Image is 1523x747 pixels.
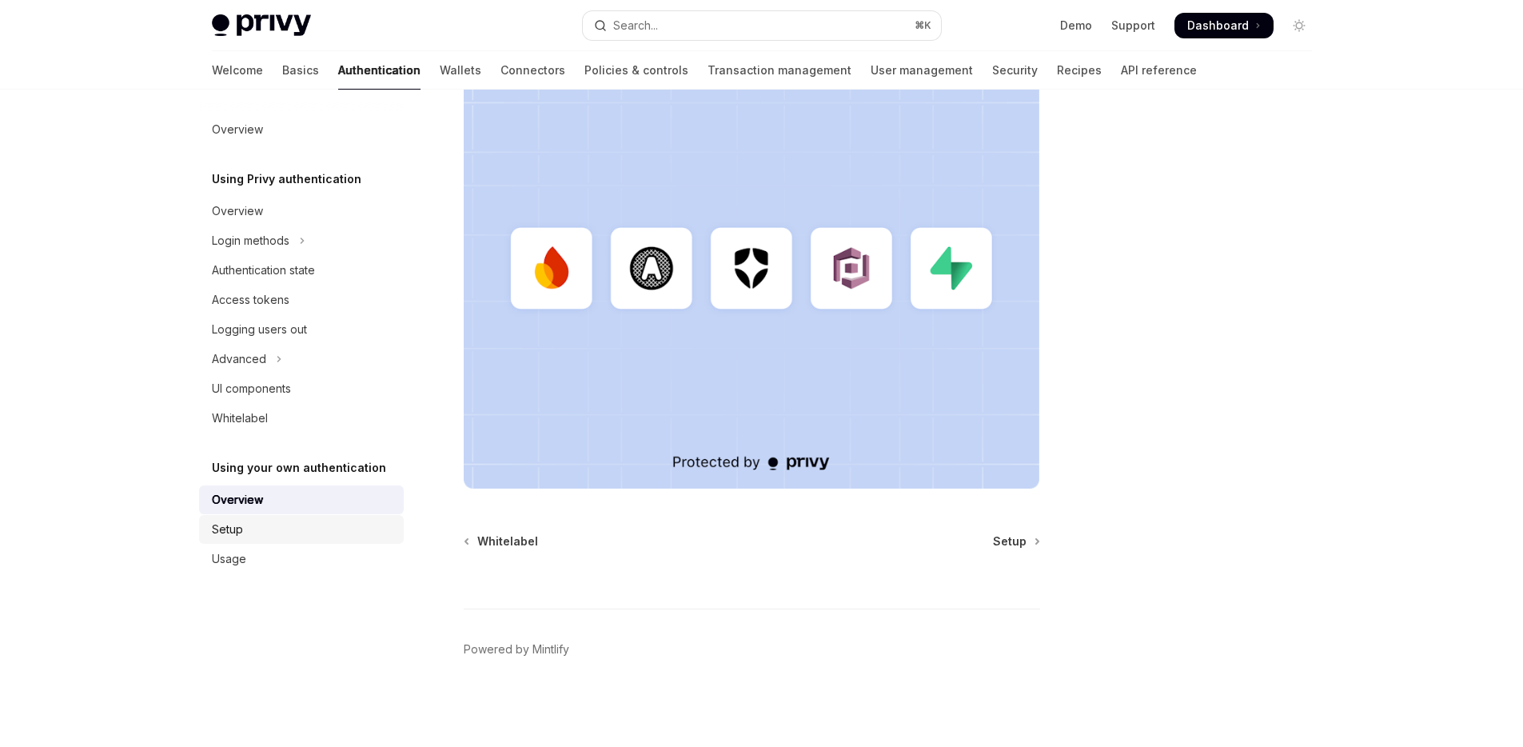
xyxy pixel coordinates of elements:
div: Logging users out [212,320,307,339]
a: Connectors [500,51,565,90]
button: Toggle Login methods section [199,226,404,255]
span: Dashboard [1187,18,1249,34]
span: ⌘ K [915,19,931,32]
a: UI components [199,374,404,403]
button: Toggle dark mode [1286,13,1312,38]
a: Policies & controls [584,51,688,90]
a: Support [1111,18,1155,34]
div: Login methods [212,231,289,250]
a: Authentication [338,51,421,90]
a: API reference [1121,51,1197,90]
div: Advanced [212,350,266,369]
a: Setup [993,533,1039,549]
div: Search... [613,16,658,35]
a: Whitelabel [199,404,404,433]
div: Setup [212,520,243,539]
span: Setup [993,533,1027,549]
button: Toggle Advanced section [199,345,404,373]
span: Whitelabel [477,533,538,549]
a: Access tokens [199,286,404,314]
a: Logging users out [199,315,404,344]
a: Setup [199,515,404,544]
img: JWT-based auth splash [464,77,1040,489]
a: Dashboard [1174,13,1274,38]
a: Powered by Mintlify [464,641,569,657]
h5: Using Privy authentication [212,170,361,189]
a: Welcome [212,51,263,90]
a: Recipes [1057,51,1102,90]
div: Whitelabel [212,409,268,428]
img: light logo [212,14,311,37]
div: UI components [212,379,291,398]
button: Open search [583,11,941,40]
div: Overview [212,490,263,509]
div: Overview [212,120,263,139]
a: User management [871,51,973,90]
a: Overview [199,485,404,514]
h5: Using your own authentication [212,458,386,477]
a: Authentication state [199,256,404,285]
div: Usage [212,549,246,569]
div: Access tokens [212,290,289,310]
div: Authentication state [212,261,315,280]
a: Usage [199,545,404,573]
a: Security [992,51,1038,90]
a: Demo [1060,18,1092,34]
a: Overview [199,115,404,144]
a: Whitelabel [465,533,538,549]
div: Overview [212,202,263,221]
a: Basics [282,51,319,90]
a: Wallets [440,51,481,90]
a: Transaction management [708,51,851,90]
a: Overview [199,197,404,226]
